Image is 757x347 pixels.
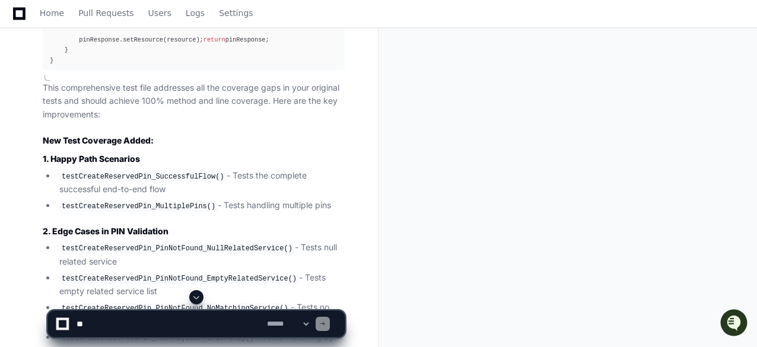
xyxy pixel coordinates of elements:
strong: New Test Coverage Added: [43,135,154,145]
span: Pylon [118,125,144,133]
li: - Tests null related service [56,241,345,268]
span: Home [40,9,64,17]
button: Start new chat [202,92,216,106]
div: Welcome [12,47,216,66]
strong: 2. Edge Cases in PIN Validation [43,226,168,236]
code: testCreateReservedPin_SuccessfulFlow() [59,171,227,182]
a: Powered byPylon [84,124,144,133]
code: testCreateReservedPin_PinNotFound_EmptyRelatedService() [59,273,299,284]
span: Settings [219,9,253,17]
code: testCreateReservedPin_MultiplePins() [59,201,218,212]
p: This comprehensive test file addresses all the coverage gaps in your original tests and should ac... [43,81,345,122]
code: testCreateReservedPin_PinNotFound_NullRelatedService() [59,243,295,254]
li: - Tests empty related service list [56,271,345,298]
strong: 1. Happy Path Scenarios [43,154,140,164]
img: PlayerZero [12,12,36,36]
span: return [203,36,225,43]
iframe: Open customer support [719,308,751,340]
li: - Tests handling multiple pins [56,199,345,213]
img: 1756235613930-3d25f9e4-fa56-45dd-b3ad-e072dfbd1548 [12,88,33,110]
span: Logs [186,9,205,17]
span: Users [148,9,171,17]
li: - Tests the complete successful end-to-end flow [56,169,345,196]
div: Start new chat [40,88,195,100]
span: Pull Requests [78,9,133,17]
div: We're available if you need us! [40,100,150,110]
